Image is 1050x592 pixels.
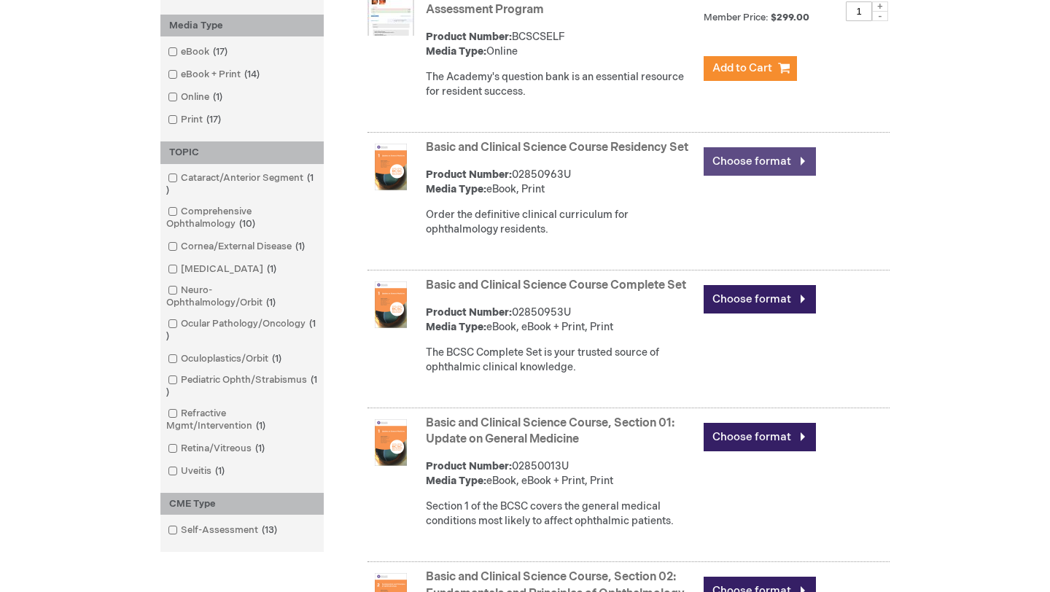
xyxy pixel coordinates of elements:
[164,45,233,59] a: eBook17
[164,90,228,104] a: Online1
[712,61,772,75] span: Add to Cart
[160,15,324,37] div: Media Type
[426,321,486,333] strong: Media Type:
[704,56,797,81] button: Add to Cart
[426,499,696,529] div: Section 1 of the BCSC covers the general medical conditions most likely to affect ophthalmic pati...
[164,464,230,478] a: Uveitis1
[268,353,285,365] span: 1
[209,46,231,58] span: 17
[164,171,320,198] a: Cataract/Anterior Segment1
[252,420,269,432] span: 1
[252,443,268,454] span: 1
[164,317,320,343] a: Ocular Pathology/Oncology1
[846,1,872,21] input: Qty
[164,284,320,310] a: Neuro-Ophthalmology/Orbit1
[164,442,271,456] a: Retina/Vitreous1
[160,141,324,164] div: TOPIC
[426,141,688,155] a: Basic and Clinical Science Course Residency Set
[426,168,512,181] strong: Product Number:
[426,31,512,43] strong: Product Number:
[426,306,512,319] strong: Product Number:
[164,352,287,366] a: Oculoplastics/Orbit1
[704,423,816,451] a: Choose format
[367,144,414,190] img: Basic and Clinical Science Course Residency Set
[166,172,314,196] span: 1
[426,30,696,59] div: BCSCSELF Online
[426,346,696,375] div: The BCSC Complete Set is your trusted source of ophthalmic clinical knowledge.
[426,460,512,472] strong: Product Number:
[209,91,226,103] span: 1
[164,523,283,537] a: Self-Assessment13
[426,70,696,99] div: The Academy's question bank is an essential resource for resident success.
[771,12,812,23] span: $299.00
[426,168,696,197] div: 02850963U eBook, Print
[704,285,816,313] a: Choose format
[426,208,696,237] div: Order the definitive clinical curriculum for ophthalmology residents.
[426,279,686,292] a: Basic and Clinical Science Course Complete Set
[166,374,317,398] span: 1
[426,45,486,58] strong: Media Type:
[367,281,414,328] img: Basic and Clinical Science Course Complete Set
[426,475,486,487] strong: Media Type:
[211,465,228,477] span: 1
[236,218,259,230] span: 10
[367,419,414,466] img: Basic and Clinical Science Course, Section 01: Update on General Medicine
[164,262,282,276] a: [MEDICAL_DATA]1
[426,459,696,488] div: 02850013U eBook, eBook + Print, Print
[426,183,486,195] strong: Media Type:
[164,205,320,231] a: Comprehensive Ophthalmology10
[164,113,227,127] a: Print17
[160,493,324,515] div: CME Type
[241,69,263,80] span: 14
[164,373,320,400] a: Pediatric Ophth/Strabismus1
[164,240,311,254] a: Cornea/External Disease1
[203,114,225,125] span: 17
[426,305,696,335] div: 02850953U eBook, eBook + Print, Print
[258,524,281,536] span: 13
[263,263,280,275] span: 1
[262,297,279,308] span: 1
[704,147,816,176] a: Choose format
[704,12,769,23] strong: Member Price:
[292,241,308,252] span: 1
[166,318,316,342] span: 1
[164,407,320,433] a: Refractive Mgmt/Intervention1
[164,68,265,82] a: eBook + Print14
[426,416,674,447] a: Basic and Clinical Science Course, Section 01: Update on General Medicine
